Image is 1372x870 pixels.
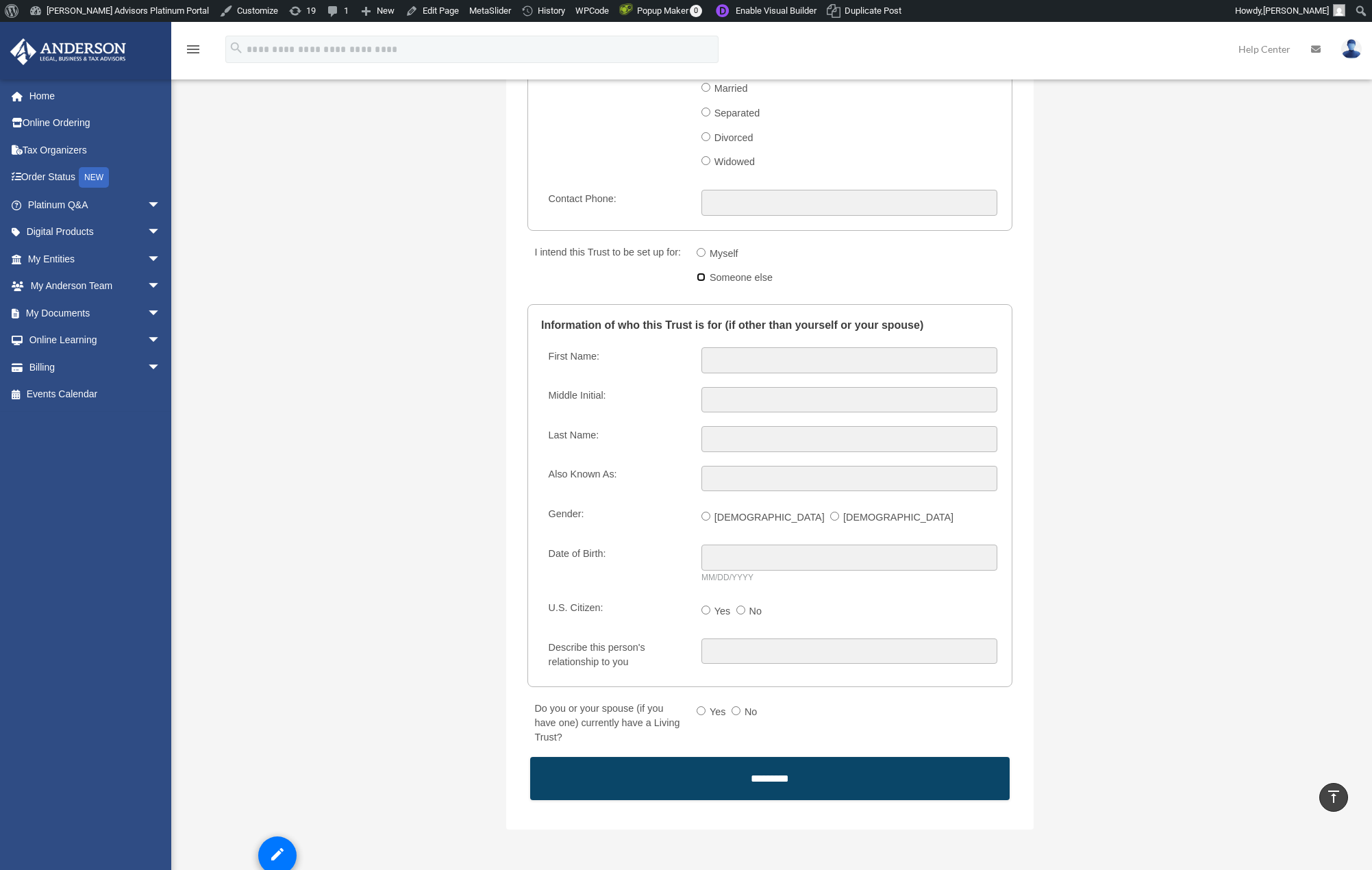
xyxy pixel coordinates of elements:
[740,701,763,723] label: No
[542,638,690,672] label: Describe this person's relationship to you
[710,78,753,100] label: Married
[10,327,182,354] a: Online Learningarrow_drop_down
[542,387,690,413] label: Middle Initial:
[10,381,182,408] a: Events Calendar
[542,545,690,585] label: Date of Birth:
[147,219,175,247] span: arrow_drop_down
[147,299,175,327] span: arrow_drop_down
[185,41,201,58] i: menu
[690,5,702,17] span: 0
[1325,788,1342,805] i: vertical_align_top
[1319,783,1348,812] a: vertical_align_top
[710,103,766,125] label: Separated
[1263,5,1329,16] span: [PERSON_NAME]
[710,151,761,173] label: Widowed
[79,167,109,188] div: NEW
[706,243,744,265] label: Myself
[839,507,959,529] label: [DEMOGRAPHIC_DATA]
[10,273,182,300] a: My Anderson Teamarrow_drop_down
[745,601,768,623] label: No
[710,507,830,529] label: [DEMOGRAPHIC_DATA]
[1341,39,1362,59] img: User Pic
[710,601,736,623] label: Yes
[529,699,686,747] label: Do you or your spouse (if you have one) currently have a Living Trust?
[229,40,244,55] i: search
[10,136,182,164] a: Tax Organizers
[542,466,690,492] label: Also Known As:
[10,299,182,327] a: My Documentsarrow_drop_down
[542,347,690,373] label: First Name:
[542,190,690,216] label: Contact Phone:
[147,353,175,382] span: arrow_drop_down
[529,243,686,292] label: I intend this Trust to be set up for:
[147,273,175,301] span: arrow_drop_down
[10,82,182,110] a: Home
[701,573,753,582] span: MM/DD/YYYY
[10,245,182,273] a: My Entitiesarrow_drop_down
[6,38,130,65] img: Anderson Advisors Platinum Portal
[147,245,175,273] span: arrow_drop_down
[542,54,690,176] label: Marital Status:
[10,110,182,137] a: Online Ordering
[1228,22,1301,76] a: Help Center
[542,599,690,625] label: U.S. Citizen:
[541,305,999,346] legend: Information of who this Trust is for (if other than yourself or your spouse)
[10,219,182,246] a: Digital Productsarrow_drop_down
[147,191,175,219] span: arrow_drop_down
[542,426,690,452] label: Last Name:
[542,505,690,531] label: Gender:
[706,701,732,723] label: Yes
[10,164,182,192] a: Order StatusNEW
[10,353,182,381] a: Billingarrow_drop_down
[147,327,175,355] span: arrow_drop_down
[10,191,182,219] a: Platinum Q&Aarrow_drop_down
[710,127,759,149] label: Divorced
[185,46,201,58] a: menu
[706,267,778,289] label: Someone else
